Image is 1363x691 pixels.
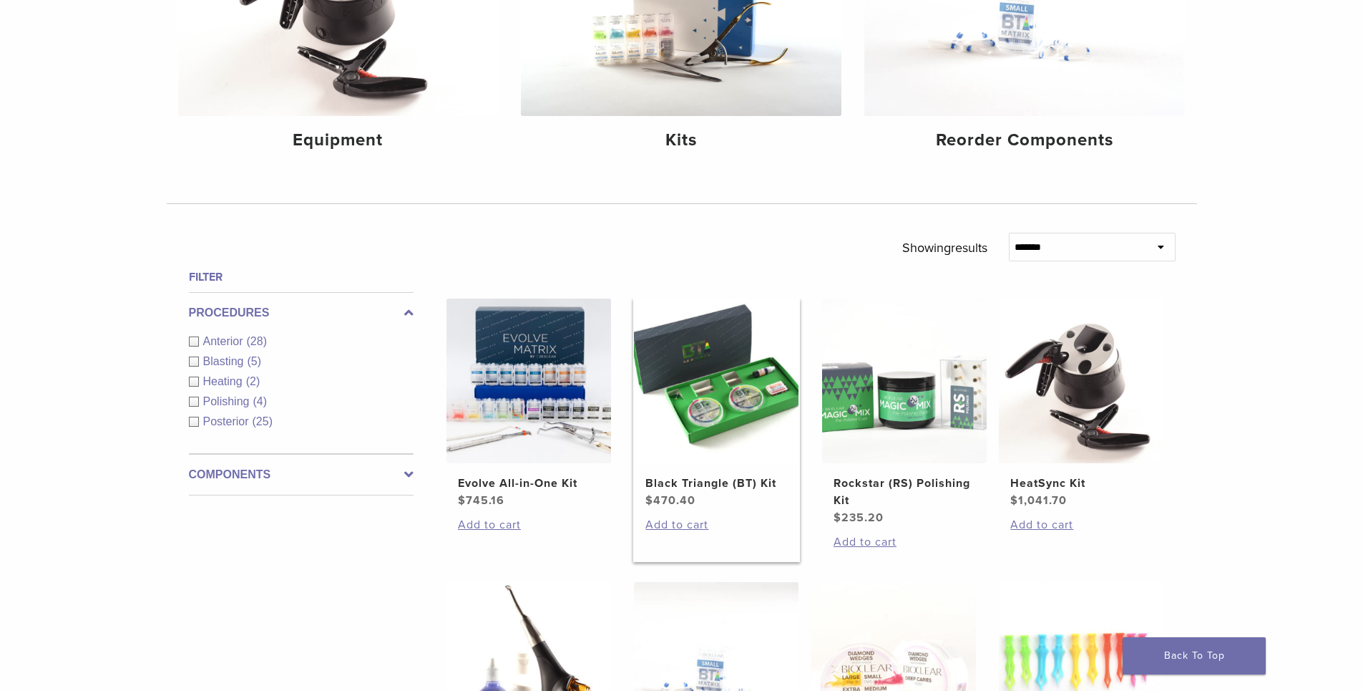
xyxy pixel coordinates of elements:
span: $ [1010,493,1018,508]
img: Rockstar (RS) Polishing Kit [822,299,987,463]
a: Rockstar (RS) Polishing KitRockstar (RS) Polishing Kit $235.20 [821,299,988,526]
h4: Reorder Components [876,127,1173,153]
img: Evolve All-in-One Kit [446,299,611,463]
span: Posterior [203,415,253,427]
a: HeatSync KitHeatSync Kit $1,041.70 [998,299,1165,509]
a: Back To Top [1123,637,1266,675]
a: Add to cart: “Evolve All-in-One Kit” [458,516,600,533]
a: Black Triangle (BT) KitBlack Triangle (BT) Kit $470.40 [633,299,800,509]
a: Add to cart: “Rockstar (RS) Polishing Kit” [834,533,975,551]
img: Black Triangle (BT) Kit [634,299,798,463]
h2: Evolve All-in-One Kit [458,475,600,492]
bdi: 1,041.70 [1010,493,1067,508]
img: HeatSync Kit [999,299,1163,463]
h4: Kits [532,127,830,153]
bdi: 470.40 [645,493,695,508]
a: Add to cart: “Black Triangle (BT) Kit” [645,516,787,533]
p: Showing results [902,233,987,263]
label: Components [189,466,414,483]
span: Blasting [203,355,248,367]
a: Evolve All-in-One KitEvolve All-in-One Kit $745.16 [446,299,612,509]
a: Add to cart: “HeatSync Kit” [1010,516,1152,533]
span: (4) [253,395,267,407]
h4: Filter [189,269,414,286]
span: $ [458,493,466,508]
span: (5) [247,355,261,367]
h2: Rockstar (RS) Polishing Kit [834,475,975,509]
span: $ [834,511,841,525]
bdi: 235.20 [834,511,884,525]
span: (25) [253,415,273,427]
span: Polishing [203,395,253,407]
span: Anterior [203,335,247,347]
span: $ [645,493,653,508]
span: (28) [247,335,267,347]
span: (2) [246,375,260,387]
span: Heating [203,375,246,387]
bdi: 745.16 [458,493,504,508]
label: Procedures [189,304,414,322]
h4: Equipment [190,127,487,153]
h2: Black Triangle (BT) Kit [645,475,787,492]
h2: HeatSync Kit [1010,475,1152,492]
